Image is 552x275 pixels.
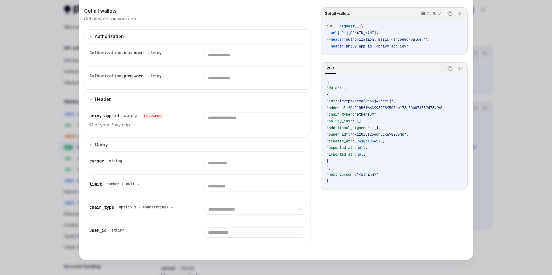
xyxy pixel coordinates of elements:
[327,92,329,97] span: {
[89,113,164,119] div: privy-app-id
[339,85,346,90] span: : [
[352,112,355,117] span: :
[337,99,393,104] span: "id2tptkqrxd39qo9j423etij"
[89,121,190,129] p: ID of your Privy app.
[355,172,357,177] span: :
[124,113,137,118] div: string
[355,112,376,117] span: "ethereum"
[446,10,454,18] button: Copy the contents from the code block
[383,139,385,144] span: ,
[327,125,370,130] span: "additional_signers"
[357,152,365,157] span: null
[124,50,144,55] span: username
[376,31,378,35] span: \
[89,158,124,164] div: cursor
[95,96,111,103] div: Header
[89,50,164,56] div: Authorization.username
[327,99,335,104] span: "id"
[335,99,337,104] span: :
[95,33,124,40] div: Authorization
[148,50,161,55] div: string
[352,119,363,124] span: : [],
[84,92,310,106] button: expand input section
[348,132,350,137] span: :
[109,158,122,163] div: string
[355,152,357,157] span: :
[335,24,355,29] span: --request
[327,24,335,29] span: curl
[84,7,310,14] div: Get all wallets
[112,228,124,233] div: string
[84,137,310,151] button: expand input section
[344,37,426,42] span: 'Authorization: Basic <encoded-value>'
[89,228,107,233] span: user_id
[89,204,114,210] span: chain_type
[355,145,357,150] span: :
[393,99,396,104] span: ,
[327,172,355,177] span: "next_cursor"
[89,73,124,79] span: Authorization.
[418,8,444,19] button: cURL
[365,145,367,150] span: ,
[89,181,142,187] div: limit
[325,11,350,16] span: Get all wallets
[344,44,408,49] span: 'privy-app-id: <privy-app-id>'
[89,204,176,210] div: chain_type
[95,141,108,148] div: Query
[327,105,346,110] span: "address"
[89,181,102,187] span: limit
[327,139,352,144] span: "created_at"
[124,73,144,79] span: password
[327,159,329,164] span: }
[427,11,436,16] p: cURL
[346,105,348,110] span: :
[355,139,383,144] span: 1741834854578
[456,10,464,18] button: Ask AI
[327,145,355,150] span: "exported_at"
[142,113,164,119] div: required
[376,112,378,117] span: ,
[327,132,348,137] span: "owner_id"
[443,105,445,110] span: ,
[370,125,380,130] span: : [],
[446,64,454,72] button: Copy the contents from the code block
[327,79,329,84] span: {
[325,64,336,72] div: 200
[327,37,344,42] span: --header
[355,24,361,29] span: GET
[84,29,310,43] button: expand input section
[89,113,119,118] span: privy-app-id
[327,152,355,157] span: "imported_at"
[89,73,164,79] div: Authorization.password
[327,165,331,170] span: ],
[327,31,337,35] span: --url
[337,31,376,35] span: [URL][DOMAIN_NAME]
[357,145,365,150] span: null
[89,50,124,55] span: Authorization.
[84,16,137,22] p: Get all wallets in your app.
[350,132,406,137] span: "rkiz0ivz254drv1xw982v3jq"
[327,179,329,183] span: }
[327,85,339,90] span: "data"
[426,37,428,42] span: \
[327,112,352,117] span: "chain_type"
[89,227,127,233] div: user_id
[456,64,464,72] button: Ask AI
[352,139,355,144] span: :
[89,158,104,164] span: cursor
[348,105,443,110] span: "0xF1DBff66C993EE895C8cb176c30b07A559d76496"
[327,44,344,49] span: --header
[406,132,408,137] span: ,
[327,119,352,124] span: "policy_ids"
[361,24,363,29] span: \
[357,172,378,177] span: "<string>"
[148,73,161,78] div: string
